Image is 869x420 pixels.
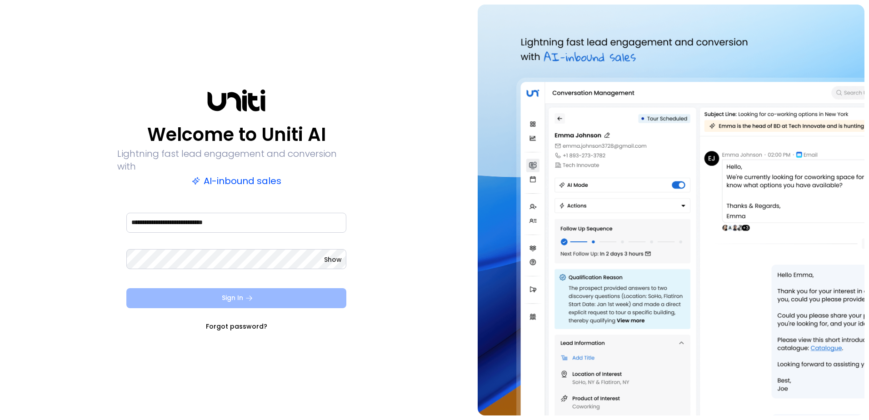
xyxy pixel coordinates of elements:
p: AI-inbound sales [192,175,281,187]
p: Lightning fast lead engagement and conversion with [117,147,355,173]
a: Forgot password? [206,322,267,331]
img: auth-hero.png [478,5,864,415]
button: Sign In [126,288,346,308]
p: Welcome to Uniti AI [147,124,326,145]
button: Show [324,255,342,264]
